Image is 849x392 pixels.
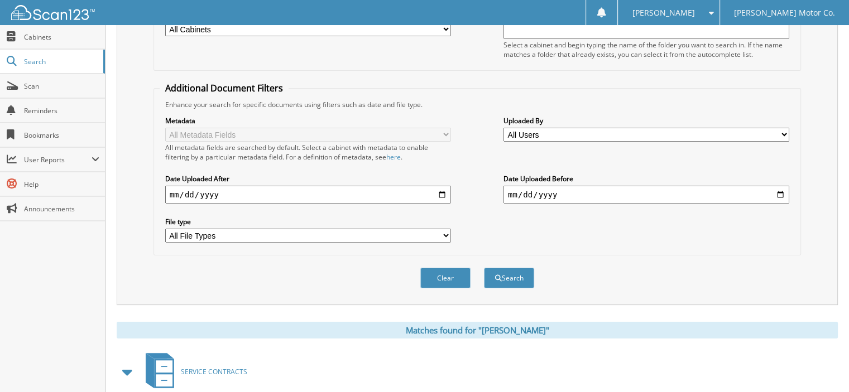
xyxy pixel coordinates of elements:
[165,116,451,125] label: Metadata
[793,338,849,392] iframe: Chat Widget
[386,152,401,162] a: here
[181,367,247,376] span: SERVICE CONTRACTS
[24,32,99,42] span: Cabinets
[11,5,95,20] img: scan123-logo-white.svg
[24,130,99,140] span: Bookmarks
[484,268,534,288] button: Search
[503,116,789,125] label: Uploaded By
[165,143,451,162] div: All metadata fields are searched by default. Select a cabinet with metadata to enable filtering b...
[24,180,99,189] span: Help
[24,81,99,91] span: Scan
[503,40,789,59] div: Select a cabinet and begin typing the name of the folder you want to search in. If the name match...
[734,9,835,16] span: [PERSON_NAME] Motor Co.
[503,174,789,183] label: Date Uploaded Before
[24,106,99,115] span: Reminders
[160,100,795,109] div: Enhance your search for specific documents using filters such as date and file type.
[420,268,471,288] button: Clear
[632,9,694,16] span: [PERSON_NAME]
[24,204,99,214] span: Announcements
[165,217,451,226] label: File type
[165,174,451,183] label: Date Uploaded After
[117,322,838,338] div: Matches found for "[PERSON_NAME]"
[24,57,98,66] span: Search
[24,155,92,164] span: User Reports
[503,186,789,204] input: end
[160,82,289,94] legend: Additional Document Filters
[165,186,451,204] input: start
